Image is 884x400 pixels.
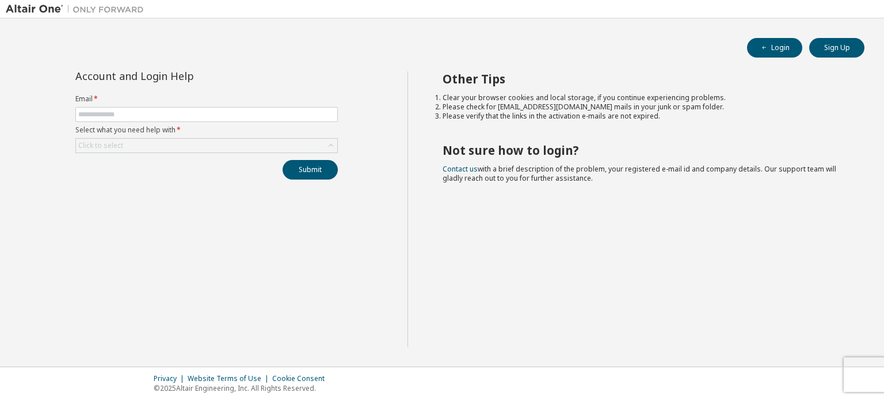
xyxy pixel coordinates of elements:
button: Submit [283,160,338,180]
li: Please check for [EMAIL_ADDRESS][DOMAIN_NAME] mails in your junk or spam folder. [443,102,844,112]
span: with a brief description of the problem, your registered e-mail id and company details. Our suppo... [443,164,836,183]
div: Account and Login Help [75,71,285,81]
div: Click to select [78,141,123,150]
div: Cookie Consent [272,374,331,383]
label: Select what you need help with [75,125,338,135]
div: Website Terms of Use [188,374,272,383]
div: Click to select [76,139,337,153]
img: Altair One [6,3,150,15]
h2: Not sure how to login? [443,143,844,158]
p: © 2025 Altair Engineering, Inc. All Rights Reserved. [154,383,331,393]
li: Clear your browser cookies and local storage, if you continue experiencing problems. [443,93,844,102]
div: Privacy [154,374,188,383]
li: Please verify that the links in the activation e-mails are not expired. [443,112,844,121]
h2: Other Tips [443,71,844,86]
a: Contact us [443,164,478,174]
button: Login [747,38,802,58]
button: Sign Up [809,38,864,58]
label: Email [75,94,338,104]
